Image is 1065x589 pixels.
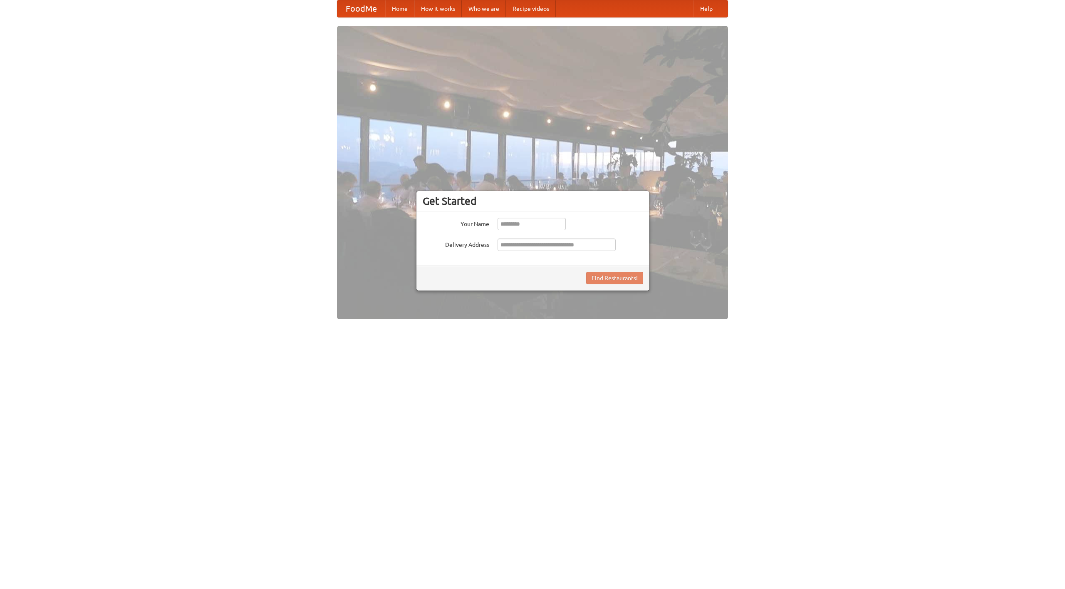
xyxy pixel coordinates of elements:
a: Who we are [462,0,506,17]
a: How it works [414,0,462,17]
label: Your Name [423,218,489,228]
a: Home [385,0,414,17]
a: Recipe videos [506,0,556,17]
a: FoodMe [337,0,385,17]
a: Help [693,0,719,17]
h3: Get Started [423,195,643,207]
button: Find Restaurants! [586,272,643,284]
label: Delivery Address [423,239,489,249]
